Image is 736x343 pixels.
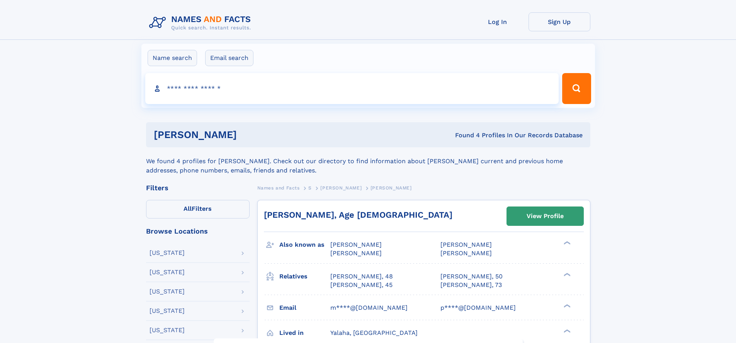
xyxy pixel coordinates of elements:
[146,12,257,33] img: Logo Names and Facts
[562,303,571,308] div: ❯
[507,207,583,225] a: View Profile
[146,147,590,175] div: We found 4 profiles for [PERSON_NAME]. Check out our directory to find information about [PERSON_...
[330,241,382,248] span: [PERSON_NAME]
[146,228,250,235] div: Browse Locations
[562,328,571,333] div: ❯
[562,241,571,246] div: ❯
[320,183,362,193] a: [PERSON_NAME]
[562,272,571,277] div: ❯
[150,327,185,333] div: [US_STATE]
[330,329,418,336] span: Yalaha, [GEOGRAPHIC_DATA]
[308,185,312,191] span: S
[279,270,330,283] h3: Relatives
[440,249,492,257] span: [PERSON_NAME]
[146,184,250,191] div: Filters
[308,183,312,193] a: S
[184,205,192,212] span: All
[150,269,185,275] div: [US_STATE]
[346,131,583,140] div: Found 4 Profiles In Our Records Database
[330,272,393,281] a: [PERSON_NAME], 48
[330,281,393,289] a: [PERSON_NAME], 45
[562,73,591,104] button: Search Button
[146,200,250,218] label: Filters
[371,185,412,191] span: [PERSON_NAME]
[150,250,185,256] div: [US_STATE]
[150,308,185,314] div: [US_STATE]
[529,12,590,31] a: Sign Up
[440,241,492,248] span: [PERSON_NAME]
[205,50,253,66] label: Email search
[279,326,330,340] h3: Lived in
[440,272,503,281] a: [PERSON_NAME], 50
[330,249,382,257] span: [PERSON_NAME]
[527,207,564,225] div: View Profile
[467,12,529,31] a: Log In
[257,183,300,193] a: Names and Facts
[440,281,502,289] a: [PERSON_NAME], 73
[148,50,197,66] label: Name search
[279,301,330,314] h3: Email
[279,238,330,251] h3: Also known as
[145,73,559,104] input: search input
[154,130,346,140] h1: [PERSON_NAME]
[320,185,362,191] span: [PERSON_NAME]
[264,210,452,220] a: [PERSON_NAME], Age [DEMOGRAPHIC_DATA]
[150,288,185,295] div: [US_STATE]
